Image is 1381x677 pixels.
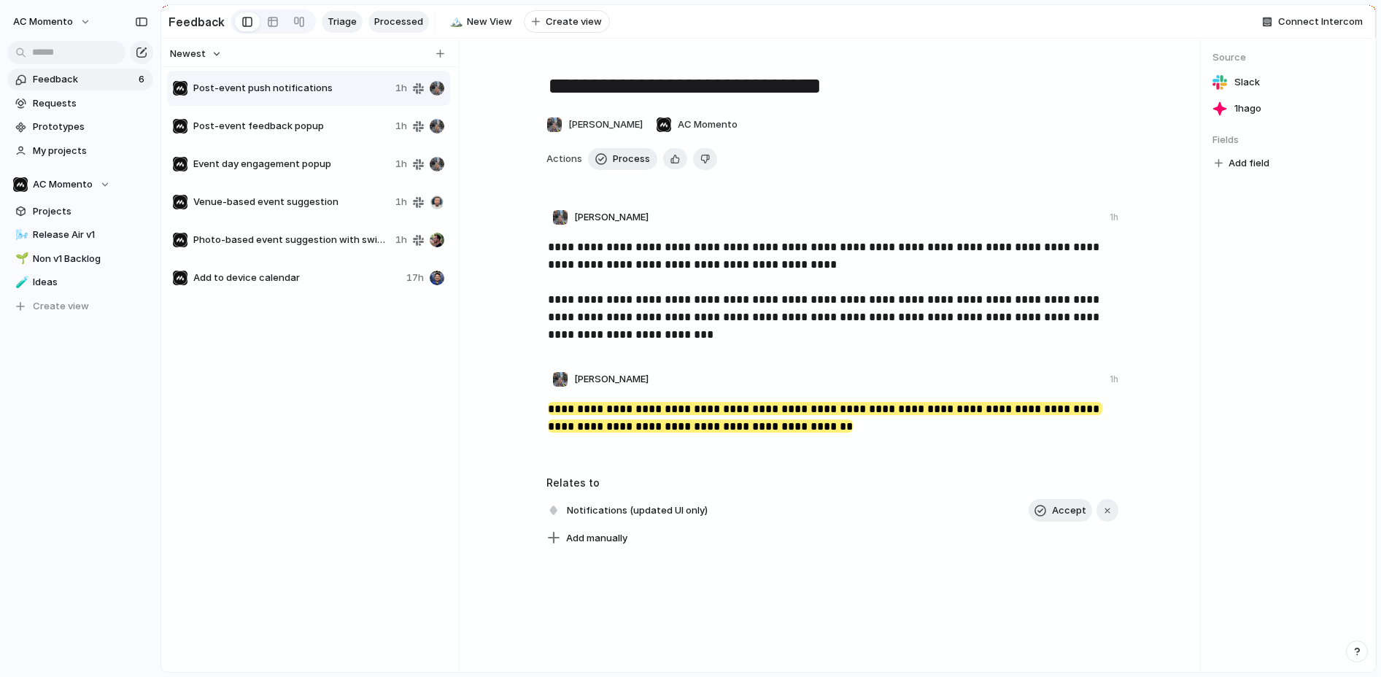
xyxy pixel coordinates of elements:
button: 🌱 [13,252,28,266]
span: Slack [1234,75,1260,90]
span: 1h [395,233,407,247]
span: 1h [395,195,407,209]
button: Add field [1212,154,1272,173]
span: Connect Intercom [1278,15,1363,29]
span: Processed [374,15,423,29]
span: Add to device calendar [193,271,401,285]
button: Accept [1029,499,1092,522]
span: Photo-based event suggestion with swipe confirmation [193,233,390,247]
h3: Relates to [546,475,1118,490]
a: 🌬️Release Air v1 [7,224,153,246]
div: 1h [1110,373,1118,386]
div: 🏔️ [449,13,460,30]
h2: Feedback [169,13,225,31]
span: Create view [546,15,602,29]
span: AC Momento [33,177,93,192]
button: AC Momento [7,10,98,34]
span: [PERSON_NAME] [574,210,649,225]
a: Slack [1212,72,1364,93]
button: 🌬️ [13,228,28,242]
button: 🧪 [13,275,28,290]
span: New View [467,15,512,29]
button: Add manually [541,528,633,549]
span: Actions [546,152,582,166]
span: 17h [406,271,424,285]
span: AC Momento [678,117,738,132]
span: Source [1212,50,1364,65]
button: Create view [7,295,153,317]
span: Ideas [33,275,148,290]
button: [PERSON_NAME] [543,113,646,136]
div: 1h [1110,211,1118,224]
span: Requests [33,96,148,111]
span: 1h [395,81,407,96]
div: 🌱 [15,250,26,267]
button: Delete [693,148,717,170]
button: Newest [168,45,224,63]
span: Triage [328,15,357,29]
span: Create view [33,299,89,314]
span: Venue-based event suggestion [193,195,390,209]
span: Fields [1212,133,1364,147]
button: Create view [524,10,610,34]
div: 🌬️ [15,227,26,244]
button: Connect Intercom [1256,11,1369,33]
span: 1h ago [1234,101,1261,116]
span: Accept [1052,503,1086,518]
span: Notifications (updated UI only) [562,500,712,521]
a: Triage [322,11,363,33]
span: 1h [395,119,407,134]
span: 6 [139,72,147,87]
a: Feedback6 [7,69,153,90]
span: Prototypes [33,120,148,134]
div: 🧪 [15,274,26,291]
span: Newest [170,47,206,61]
a: Processed [368,11,429,33]
button: Process [588,148,657,170]
a: 🏔️New View [441,11,518,33]
span: Feedback [33,72,134,87]
span: Add field [1229,156,1269,171]
span: Process [613,152,650,166]
span: Release Air v1 [33,228,148,242]
span: AC Momento [13,15,73,29]
button: 🏔️ [447,15,462,29]
span: [PERSON_NAME] [568,117,643,132]
span: Post-event push notifications [193,81,390,96]
span: Non v1 Backlog [33,252,148,266]
span: Post-event feedback popup [193,119,390,134]
a: Requests [7,93,153,115]
a: 🧪Ideas [7,271,153,293]
span: 1h [395,157,407,171]
span: My projects [33,144,148,158]
span: [PERSON_NAME] [574,372,649,387]
a: My projects [7,140,153,162]
button: AC Momento [7,174,153,196]
span: Event day engagement popup [193,157,390,171]
span: Add manually [566,531,627,546]
a: 🌱Non v1 Backlog [7,248,153,270]
button: AC Momento [652,113,741,136]
span: Projects [33,204,148,219]
a: Projects [7,201,153,223]
a: Prototypes [7,116,153,138]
